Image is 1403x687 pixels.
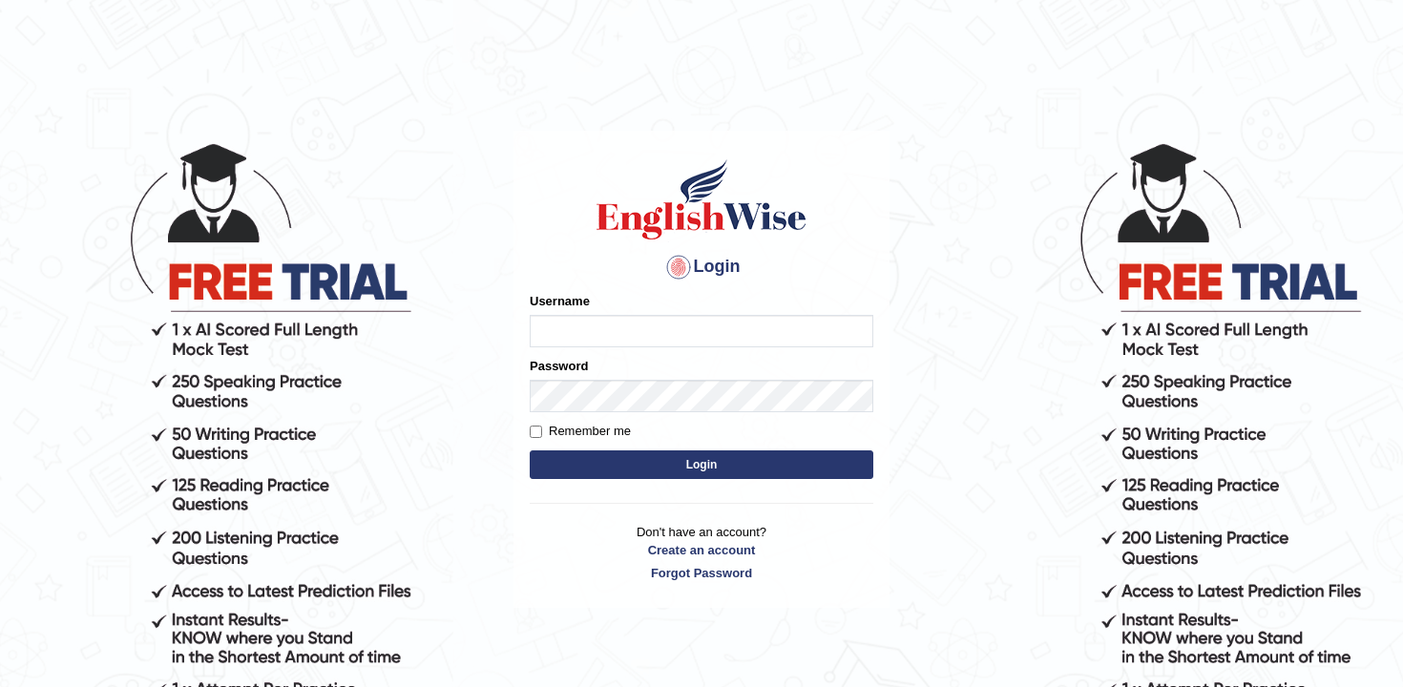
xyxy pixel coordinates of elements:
a: Create an account [530,541,873,559]
label: Username [530,292,590,310]
h4: Login [530,252,873,282]
button: Login [530,450,873,479]
label: Remember me [530,422,631,441]
p: Don't have an account? [530,523,873,582]
label: Password [530,357,588,375]
input: Remember me [530,426,542,438]
img: Logo of English Wise sign in for intelligent practice with AI [593,156,810,242]
a: Forgot Password [530,564,873,582]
